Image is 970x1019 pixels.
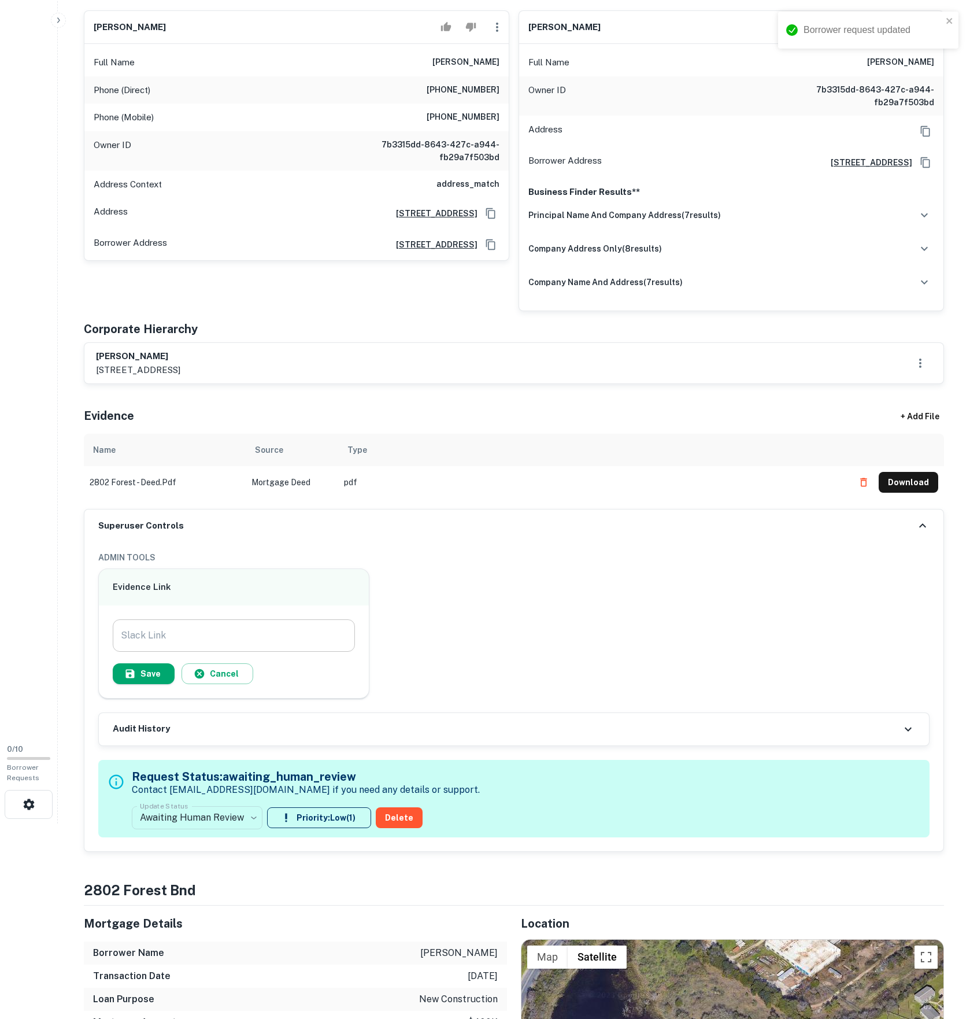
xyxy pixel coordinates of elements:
[387,238,477,251] a: [STREET_ADDRESS]
[113,581,355,594] h6: Evidence Link
[461,16,481,39] button: Reject
[387,207,477,220] a: [STREET_ADDRESS]
[94,236,167,253] p: Borrower Address
[246,466,338,499] td: Mortgage Deed
[468,969,498,983] p: [DATE]
[347,443,367,457] div: Type
[482,236,499,253] button: Copy Address
[182,663,253,684] button: Cancel
[96,350,180,363] h6: [PERSON_NAME]
[93,969,171,983] h6: Transaction Date
[436,16,456,39] button: Accept
[376,807,423,828] button: Delete
[338,466,847,499] td: pdf
[853,473,874,492] button: Delete file
[804,23,942,37] div: Borrower request updated
[132,768,480,785] h5: Request Status: awaiting_human_review
[482,205,499,222] button: Copy Address
[84,434,246,466] th: Name
[917,123,934,140] button: Copy Address
[267,807,371,828] button: Priority:Low(1)
[94,178,162,191] p: Address Context
[527,946,568,969] button: Show street map
[568,946,627,969] button: Show satellite imagery
[94,83,150,97] p: Phone (Direct)
[84,880,944,900] h4: 2802 forest bnd
[528,56,569,69] p: Full Name
[528,209,721,221] h6: principal name and company address ( 7 results)
[436,178,499,191] h6: address_match
[528,21,601,34] h6: [PERSON_NAME]
[84,434,944,509] div: scrollable content
[879,406,960,427] div: + Add File
[946,16,954,27] button: close
[528,242,662,255] h6: company address only ( 8 results)
[132,802,262,834] div: Awaiting Human Review
[528,83,566,109] p: Owner ID
[93,992,154,1006] h6: Loan Purpose
[94,110,154,124] p: Phone (Mobile)
[84,466,246,499] td: 2802 forest - deed.pdf
[795,83,934,109] h6: 7b3315dd-8643-427c-a944-fb29a7f503bd
[419,992,498,1006] p: new construction
[113,722,170,736] h6: Audit History
[7,745,23,754] span: 0 / 10
[93,443,116,457] div: Name
[338,434,847,466] th: Type
[528,185,934,199] p: Business Finder Results**
[7,763,39,782] span: Borrower Requests
[821,156,912,169] a: [STREET_ADDRESS]
[246,434,338,466] th: Source
[93,946,164,960] h6: Borrower Name
[98,519,184,533] h6: Superuser Controls
[132,783,480,797] p: Contact [EMAIL_ADDRESS][DOMAIN_NAME] if you need any details or support.
[867,56,934,69] h6: [PERSON_NAME]
[84,320,198,338] h5: Corporate Hierarchy
[528,154,602,171] p: Borrower Address
[84,407,134,424] h5: Evidence
[528,276,683,289] h6: company name and address ( 7 results)
[113,663,175,684] button: Save
[94,205,128,222] p: Address
[84,915,507,932] h5: Mortgage Details
[420,946,498,960] p: [PERSON_NAME]
[427,110,499,124] h6: [PHONE_NUMBER]
[140,801,188,811] label: Update Status
[912,926,970,982] iframe: Chat Widget
[94,56,135,69] p: Full Name
[427,83,499,97] h6: [PHONE_NUMBER]
[361,138,499,164] h6: 7b3315dd-8643-427c-a944-fb29a7f503bd
[94,138,131,164] p: Owner ID
[432,56,499,69] h6: [PERSON_NAME]
[94,21,166,34] h6: [PERSON_NAME]
[255,443,283,457] div: Source
[528,123,562,140] p: Address
[917,154,934,171] button: Copy Address
[521,915,944,932] h5: Location
[879,472,938,493] button: Download
[98,551,930,564] h6: ADMIN TOOLS
[96,363,180,377] p: [STREET_ADDRESS]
